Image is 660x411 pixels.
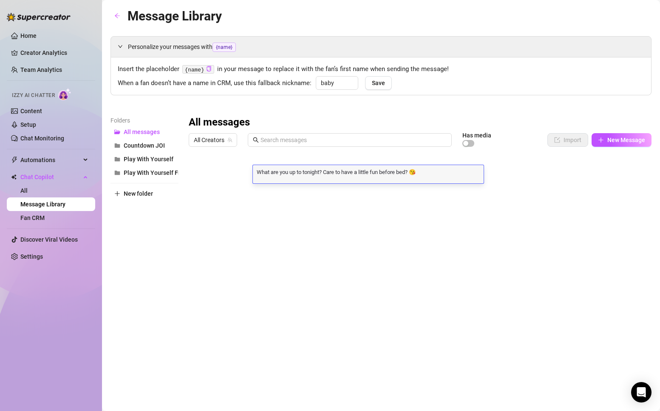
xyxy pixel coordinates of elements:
span: Chat Copilot [20,170,81,184]
article: Folders [110,116,178,125]
a: Team Analytics [20,66,62,73]
div: Open Intercom Messenger [631,382,652,402]
span: Izzy AI Chatter [12,91,55,100]
button: Import [547,133,588,147]
button: New Message [592,133,652,147]
span: Play With Yourself [124,156,173,163]
span: team [227,137,232,143]
button: Save [365,76,392,90]
span: Play With Yourself Free [124,169,187,176]
span: search [253,137,259,143]
article: Has media [462,133,491,138]
span: Personalize your messages with [128,42,644,52]
span: folder [114,143,120,148]
a: Setup [20,121,36,128]
a: Discover Viral Videos [20,236,78,243]
div: Personalize your messages with{name} [111,37,651,57]
code: {name} [182,65,214,74]
span: All messages [124,128,160,135]
span: folder-open [114,129,120,135]
span: folder [114,170,120,176]
h3: All messages [189,116,250,129]
a: Fan CRM [20,214,45,221]
span: Countdown JOI [124,142,165,149]
a: Content [20,108,42,114]
span: expanded [118,44,123,49]
button: New folder [110,187,178,200]
span: arrow-left [114,13,120,19]
a: Settings [20,253,43,260]
span: folder [114,156,120,162]
span: Save [372,80,385,86]
span: thunderbolt [11,157,18,163]
a: Message Library [20,201,65,208]
button: Countdown JOI [110,139,178,152]
input: Search messages [261,135,447,145]
span: New folder [124,190,153,197]
img: AI Chatter [58,88,71,100]
span: plus [114,191,120,197]
textarea: What are you up to tonight? Care to have a little fun before bed? 😘 [253,168,484,175]
a: Home [20,32,37,39]
button: Play With Yourself Free [110,166,178,180]
article: Message Library [127,6,222,26]
img: logo-BBDzfeDw.svg [7,13,71,21]
a: Creator Analytics [20,46,88,60]
a: All [20,187,28,194]
span: All Creators [194,134,232,146]
a: Chat Monitoring [20,135,64,142]
span: New Message [607,137,645,143]
img: Chat Copilot [11,174,17,180]
span: plus [598,137,604,143]
span: Automations [20,153,81,167]
button: Click to Copy [206,66,212,72]
button: All messages [110,125,178,139]
span: Insert the placeholder in your message to replace it with the fan’s first name when sending the m... [118,64,644,74]
button: Play With Yourself [110,152,178,166]
span: When a fan doesn’t have a name in CRM, use this fallback nickname: [118,78,312,88]
span: {name} [212,43,236,52]
span: copy [206,66,212,71]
